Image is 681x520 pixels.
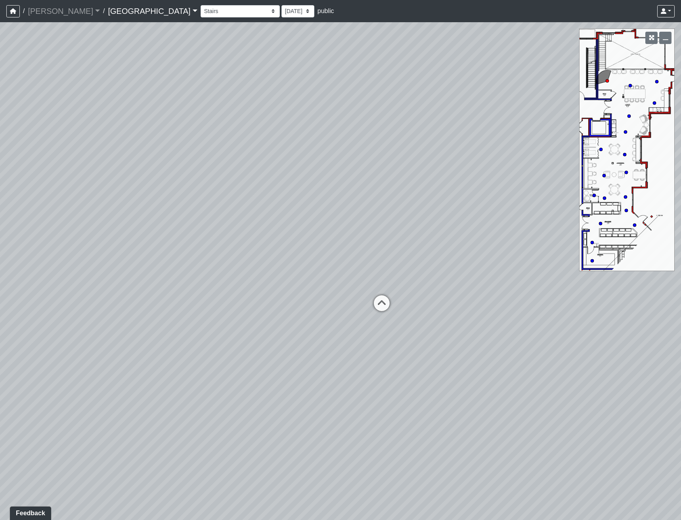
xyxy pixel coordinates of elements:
a: [PERSON_NAME] [28,3,100,19]
a: [GEOGRAPHIC_DATA] [108,3,197,19]
span: / [100,3,108,19]
span: / [20,3,28,19]
span: public [318,8,334,14]
iframe: Ybug feedback widget [6,504,53,520]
